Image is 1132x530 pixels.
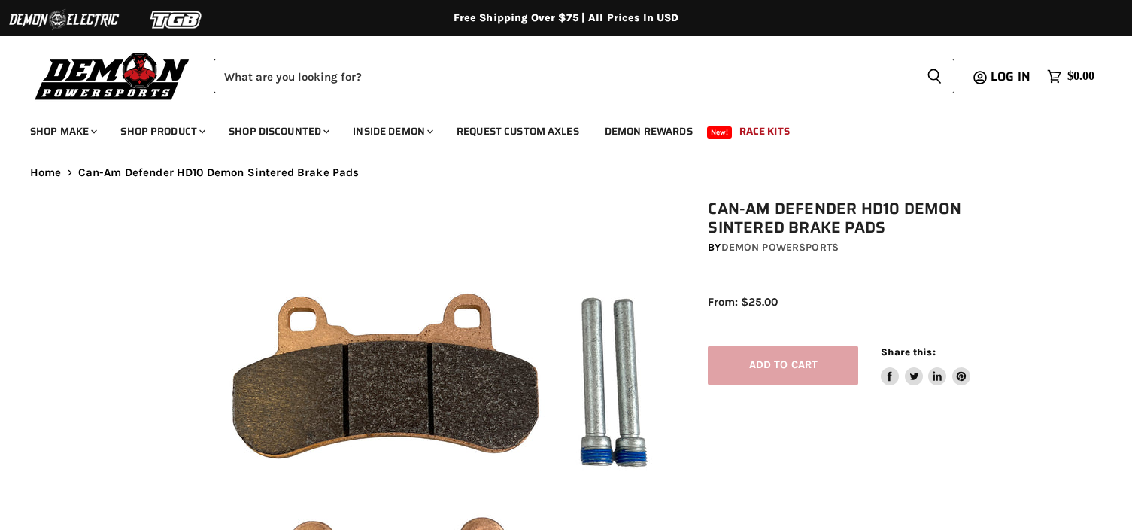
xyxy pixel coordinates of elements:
[991,67,1030,86] span: Log in
[109,116,214,147] a: Shop Product
[445,116,590,147] a: Request Custom Axles
[30,166,62,179] a: Home
[708,239,1030,256] div: by
[708,200,1030,237] h1: Can-Am Defender HD10 Demon Sintered Brake Pads
[19,110,1091,147] ul: Main menu
[78,166,360,179] span: Can-Am Defender HD10 Demon Sintered Brake Pads
[707,126,733,139] span: New!
[30,49,195,102] img: Demon Powersports
[708,295,778,309] span: From: $25.00
[721,241,839,254] a: Demon Powersports
[214,59,954,93] form: Product
[1067,69,1094,84] span: $0.00
[881,346,970,385] aside: Share this:
[984,70,1039,84] a: Log in
[881,346,935,358] span: Share this:
[728,116,801,147] a: Race Kits
[593,116,704,147] a: Demon Rewards
[915,59,954,93] button: Search
[19,116,106,147] a: Shop Make
[217,116,338,147] a: Shop Discounted
[8,5,120,34] img: Demon Electric Logo 2
[214,59,915,93] input: Search
[341,116,442,147] a: Inside Demon
[1039,65,1102,87] a: $0.00
[120,5,233,34] img: TGB Logo 2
